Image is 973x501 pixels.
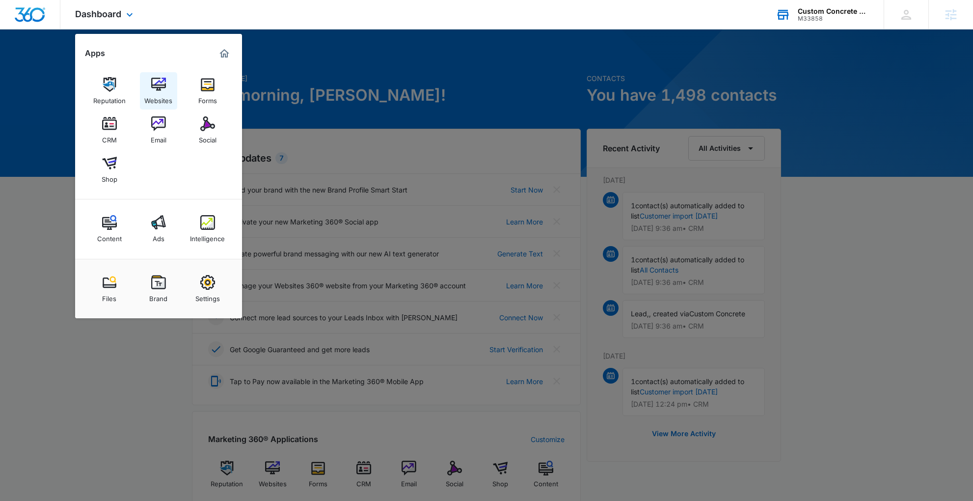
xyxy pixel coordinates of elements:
[189,72,226,110] a: Forms
[91,210,128,248] a: Content
[102,131,117,144] div: CRM
[198,92,217,105] div: Forms
[91,151,128,188] a: Shop
[140,210,177,248] a: Ads
[91,111,128,149] a: CRM
[190,230,225,243] div: Intelligence
[189,270,226,307] a: Settings
[91,72,128,110] a: Reputation
[93,92,126,105] div: Reputation
[199,131,216,144] div: Social
[140,270,177,307] a: Brand
[97,230,122,243] div: Content
[85,49,105,58] h2: Apps
[102,170,117,183] div: Shop
[216,46,232,61] a: Marketing 360® Dashboard
[798,15,869,22] div: account id
[189,210,226,248] a: Intelligence
[195,290,220,303] div: Settings
[140,72,177,110] a: Websites
[189,111,226,149] a: Social
[91,270,128,307] a: Files
[102,290,116,303] div: Files
[798,7,869,15] div: account name
[144,92,172,105] div: Websites
[75,9,121,19] span: Dashboard
[149,290,167,303] div: Brand
[151,131,166,144] div: Email
[140,111,177,149] a: Email
[153,230,164,243] div: Ads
